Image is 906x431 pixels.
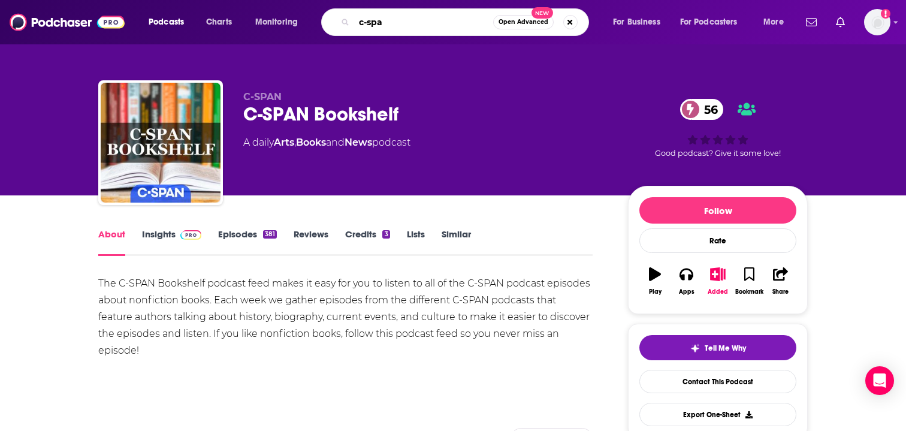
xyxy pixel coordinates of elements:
a: Episodes381 [218,228,277,256]
div: Open Intercom Messenger [865,366,894,395]
span: C-SPAN [243,91,282,103]
a: InsightsPodchaser Pro [142,228,201,256]
img: tell me why sparkle [690,343,700,353]
span: Open Advanced [499,19,548,25]
span: and [326,137,345,148]
a: About [98,228,125,256]
span: Good podcast? Give it some love! [655,149,781,158]
button: Apps [671,260,702,303]
a: 56 [680,99,724,120]
input: Search podcasts, credits, & more... [354,13,493,32]
div: Apps [679,288,694,296]
div: 56Good podcast? Give it some love! [628,91,808,165]
button: tell me why sparkleTell Me Why [639,335,796,360]
button: Share [765,260,796,303]
a: Show notifications dropdown [831,12,850,32]
button: open menu [605,13,675,32]
a: Credits3 [345,228,389,256]
span: New [531,7,553,19]
div: Bookmark [735,288,763,296]
a: Similar [442,228,471,256]
a: Books [296,137,326,148]
span: , [294,137,296,148]
div: A daily podcast [243,135,410,150]
div: The C-SPAN Bookshelf podcast feed makes it easy for you to listen to all of the C-SPAN podcast ep... [98,275,593,359]
a: Show notifications dropdown [801,12,822,32]
div: Rate [639,228,796,253]
span: Logged in as adrian.villarreal [864,9,890,35]
a: Charts [198,13,239,32]
a: Arts [274,137,294,148]
span: Podcasts [149,14,184,31]
img: C-SPAN Bookshelf [101,83,221,203]
button: Play [639,260,671,303]
button: open menu [140,13,200,32]
button: open menu [247,13,313,32]
div: 381 [263,230,277,239]
a: News [345,137,372,148]
button: Open AdvancedNew [493,15,554,29]
a: Contact This Podcast [639,370,796,393]
button: Show profile menu [864,9,890,35]
a: Lists [407,228,425,256]
span: Monitoring [255,14,298,31]
img: User Profile [864,9,890,35]
img: Podchaser Pro [180,230,201,240]
span: For Podcasters [680,14,738,31]
button: Added [702,260,733,303]
div: Added [708,288,728,296]
button: Follow [639,197,796,224]
button: open menu [755,13,799,32]
a: Reviews [294,228,328,256]
span: Tell Me Why [705,343,746,353]
span: Charts [206,14,232,31]
span: More [763,14,784,31]
span: 56 [692,99,724,120]
button: Bookmark [733,260,765,303]
button: Export One-Sheet [639,403,796,426]
div: Share [772,288,789,296]
div: Search podcasts, credits, & more... [333,8,600,36]
img: Podchaser - Follow, Share and Rate Podcasts [10,11,125,34]
div: 3 [382,230,389,239]
svg: Add a profile image [881,9,890,19]
div: Play [649,288,662,296]
span: For Business [613,14,660,31]
button: open menu [672,13,755,32]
